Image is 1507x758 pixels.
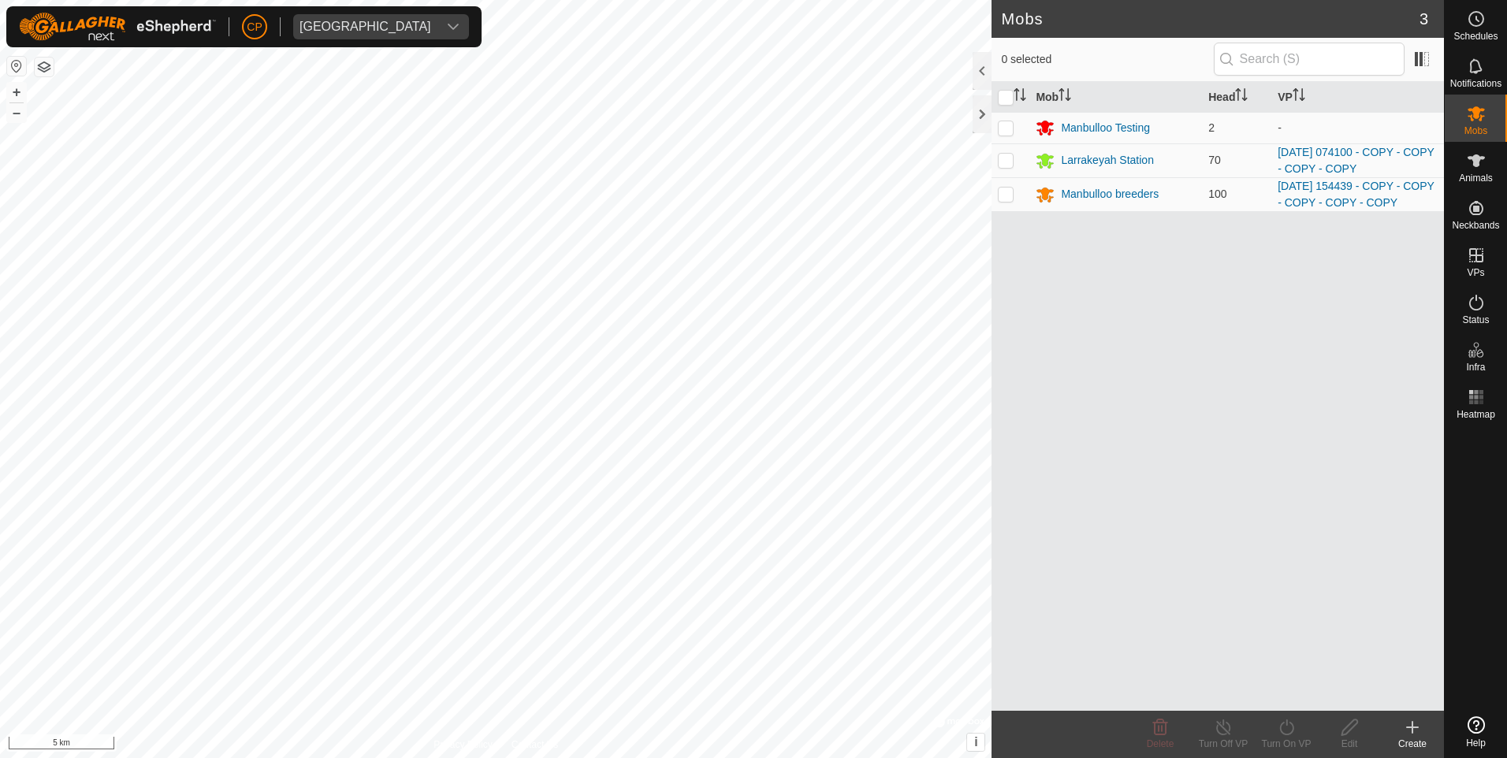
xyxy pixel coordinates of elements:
p-sorticon: Activate to sort [1014,91,1026,103]
input: Search (S) [1214,43,1405,76]
span: CP [247,19,262,35]
img: Gallagher Logo [19,13,216,41]
th: Head [1202,82,1271,113]
button: + [7,83,26,102]
p-sorticon: Activate to sort [1235,91,1248,103]
span: Animals [1459,173,1493,183]
div: Edit [1318,737,1381,751]
td: - [1271,112,1444,143]
span: Mobs [1464,126,1487,136]
button: Map Layers [35,58,54,76]
p-sorticon: Activate to sort [1293,91,1305,103]
div: dropdown trigger [437,14,469,39]
span: Notifications [1450,79,1501,88]
p-sorticon: Activate to sort [1059,91,1071,103]
button: Reset Map [7,57,26,76]
span: Status [1462,315,1489,325]
button: – [7,103,26,122]
a: Privacy Policy [433,738,493,752]
h2: Mobs [1001,9,1419,28]
th: VP [1271,82,1444,113]
div: Larrakeyah Station [1061,152,1154,169]
div: Create [1381,737,1444,751]
span: Help [1466,738,1486,748]
span: 70 [1208,154,1221,166]
div: [GEOGRAPHIC_DATA] [300,20,431,33]
span: 100 [1208,188,1226,200]
span: 2 [1208,121,1215,134]
a: Contact Us [512,738,558,752]
span: 3 [1420,7,1428,31]
div: Manbulloo Testing [1061,120,1150,136]
div: Turn Off VP [1192,737,1255,751]
span: Delete [1147,738,1174,749]
a: [DATE] 154439 - COPY - COPY - COPY - COPY - COPY [1278,180,1434,209]
span: Manbulloo Station [293,14,437,39]
span: 0 selected [1001,51,1213,68]
span: Heatmap [1457,410,1495,419]
div: Turn On VP [1255,737,1318,751]
span: Schedules [1453,32,1498,41]
span: VPs [1467,268,1484,277]
div: Manbulloo breeders [1061,186,1159,203]
span: i [974,735,977,749]
span: Infra [1466,362,1485,372]
button: i [967,734,984,751]
a: [DATE] 074100 - COPY - COPY - COPY - COPY [1278,146,1434,175]
span: Neckbands [1452,221,1499,230]
th: Mob [1029,82,1202,113]
a: Help [1445,710,1507,754]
